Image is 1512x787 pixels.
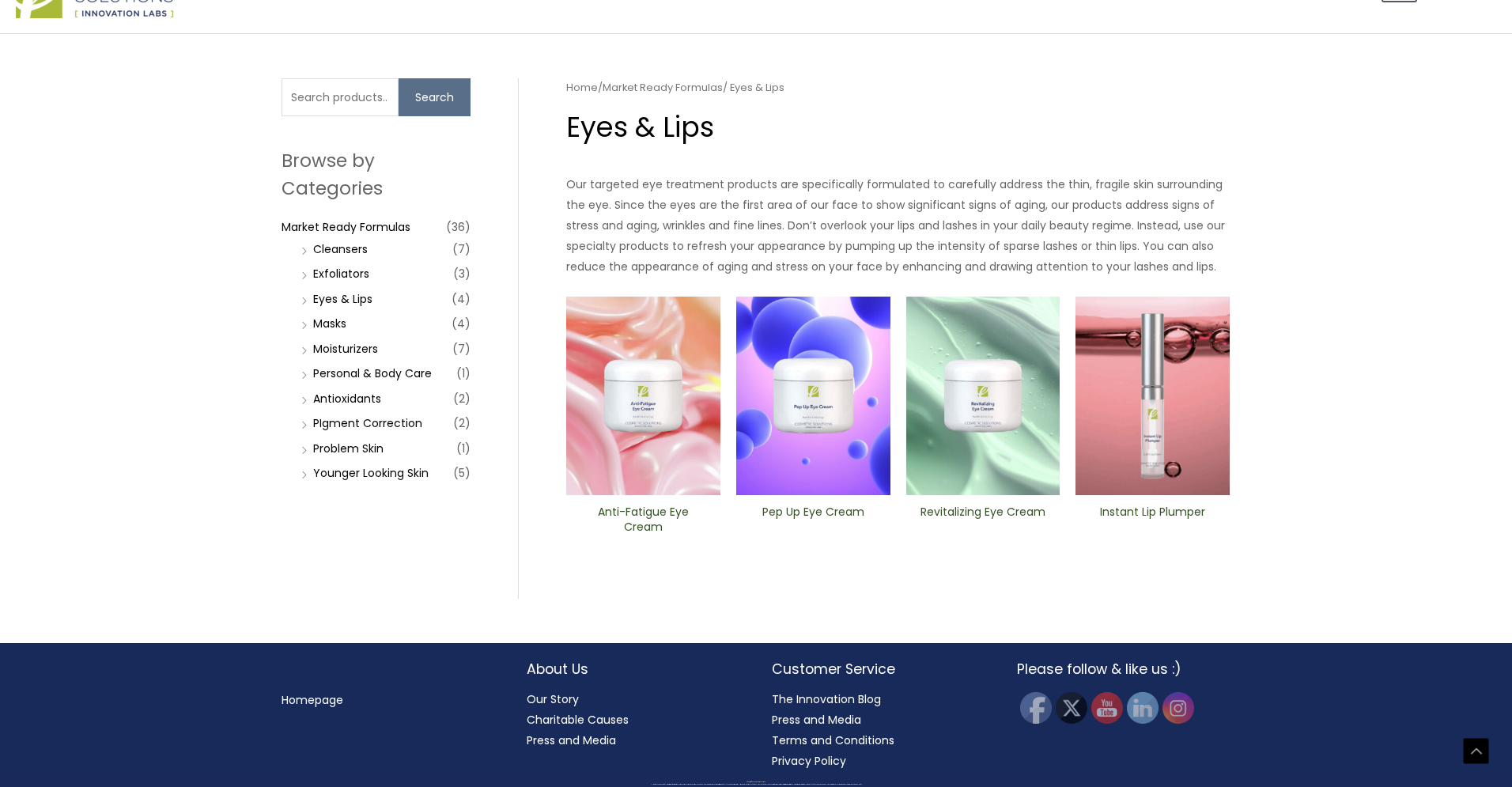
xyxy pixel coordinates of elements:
a: Personal & Body Care [313,365,432,381]
span: (4) [452,288,471,310]
nav: Breadcrumb [566,78,1230,97]
span: (36) [446,216,471,238]
div: Copyright © 2025 [28,781,1484,783]
h2: Instant Lip Plumper [1089,505,1216,535]
span: (2) [453,388,471,410]
h2: Browse by Categories [282,147,471,201]
img: Revitalizing ​Eye Cream [906,297,1060,496]
span: (1) [456,437,471,460]
div: All material on this Website, including design, text, images, logos and sounds, are owned by Cosm... [28,784,1484,785]
h2: Customer Service [772,659,985,679]
a: Home [566,80,598,95]
a: Problem Skin [313,441,384,456]
a: Market Ready Formulas [282,219,410,235]
a: Eyes & Lips [313,291,372,307]
a: Instant Lip Plumper [1089,505,1216,540]
a: Younger Looking Skin [313,465,429,481]
a: Antioxidants [313,391,381,407]
a: Terms and Conditions [772,732,894,748]
span: (4) [452,312,471,335]
img: Pep Up Eye Cream [736,297,890,496]
h2: Please follow & like us :) [1017,659,1230,679]
a: The Innovation Blog [772,691,881,707]
a: PIgment Correction [313,415,422,431]
a: Exfoliators [313,266,369,282]
img: Twitter [1056,692,1087,724]
a: Cleansers [313,241,368,257]
h2: Pep Up Eye Cream [750,505,877,535]
a: Our Story [527,691,579,707]
nav: Menu [282,690,495,710]
span: (7) [452,338,471,360]
img: Facebook [1020,692,1052,724]
img: Anti Fatigue Eye Cream [566,297,720,496]
h1: Eyes & Lips [566,108,1230,146]
a: Press and Media [772,712,861,728]
a: Press and Media [527,732,616,748]
nav: About Us [527,689,740,751]
span: (2) [453,412,471,434]
p: Our targeted eye treatment products are specifically formulated to carefully address the thin, fr... [566,174,1230,277]
a: Moisturizers [313,341,378,357]
a: Masks [313,316,346,331]
h2: Anti-Fatigue Eye Cream [580,505,707,535]
nav: Customer Service [772,689,985,771]
span: (7) [452,238,471,260]
a: Privacy Policy [772,753,846,769]
input: Search products… [282,78,399,116]
button: Search [399,78,471,116]
span: (5) [453,462,471,484]
a: Homepage [282,692,343,708]
a: Pep Up Eye Cream [750,505,877,540]
span: (1) [456,362,471,384]
span: (3) [453,263,471,285]
img: Instant Lip Plumper [1075,297,1230,496]
a: Revitalizing ​Eye Cream [919,505,1046,540]
h2: About Us [527,659,740,679]
a: Anti-Fatigue Eye Cream [580,505,707,540]
a: Charitable Causes [527,712,629,728]
h2: Revitalizing ​Eye Cream [919,505,1046,535]
a: Market Ready Formulas [603,80,723,95]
